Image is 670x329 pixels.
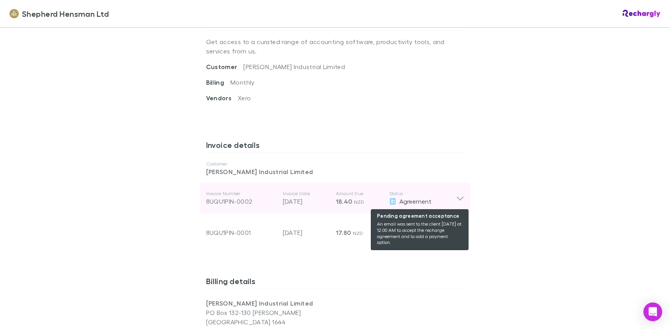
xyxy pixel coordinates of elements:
div: 8UQU1PIN-0002 [206,197,277,206]
h3: Billing details [206,276,464,289]
p: Status [389,190,456,197]
div: 8UQU1PIN-0001[DATE]17.80 NZDAgreement [200,214,471,245]
p: [DATE] [283,197,330,206]
p: Customer [206,161,464,167]
span: Customer [206,63,244,71]
p: Invoice Date [283,190,330,197]
div: 8UQU1PIN-0001 [206,228,277,237]
span: 18.40 [336,197,352,205]
span: Xero [238,94,251,101]
p: Get access to a curated range of accounting software, productivity tools, and services from us . [206,31,464,62]
span: Agreement [399,197,431,205]
span: Shepherd Hensman Ltd [22,8,109,20]
p: [DATE] [283,228,330,237]
p: Invoice Number [206,190,277,197]
span: NZD [354,199,365,205]
span: Billing [206,78,231,86]
div: Open Intercom Messenger [643,302,662,321]
p: [GEOGRAPHIC_DATA] 1644 [206,317,335,327]
span: Agreement [399,229,431,236]
img: Shepherd Hensman Ltd's Logo [9,9,19,18]
span: Monthly [230,78,255,86]
span: Vendors [206,94,238,102]
p: Amount Due [336,190,383,197]
span: [PERSON_NAME] Industrial Limited [243,63,345,70]
p: [PERSON_NAME] Industrial Limited [206,167,464,176]
div: Invoice Number8UQU1PIN-0002Invoice Date[DATE]Amount Due18.40 NZDStatus [200,183,471,214]
img: Rechargly Logo [623,10,661,18]
p: [PERSON_NAME] Industrial Limited [206,299,335,308]
span: 17.80 [336,229,351,237]
span: NZD [353,230,363,236]
h3: Invoice details [206,140,464,153]
p: PO Box 132-130 [PERSON_NAME] [206,308,335,317]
